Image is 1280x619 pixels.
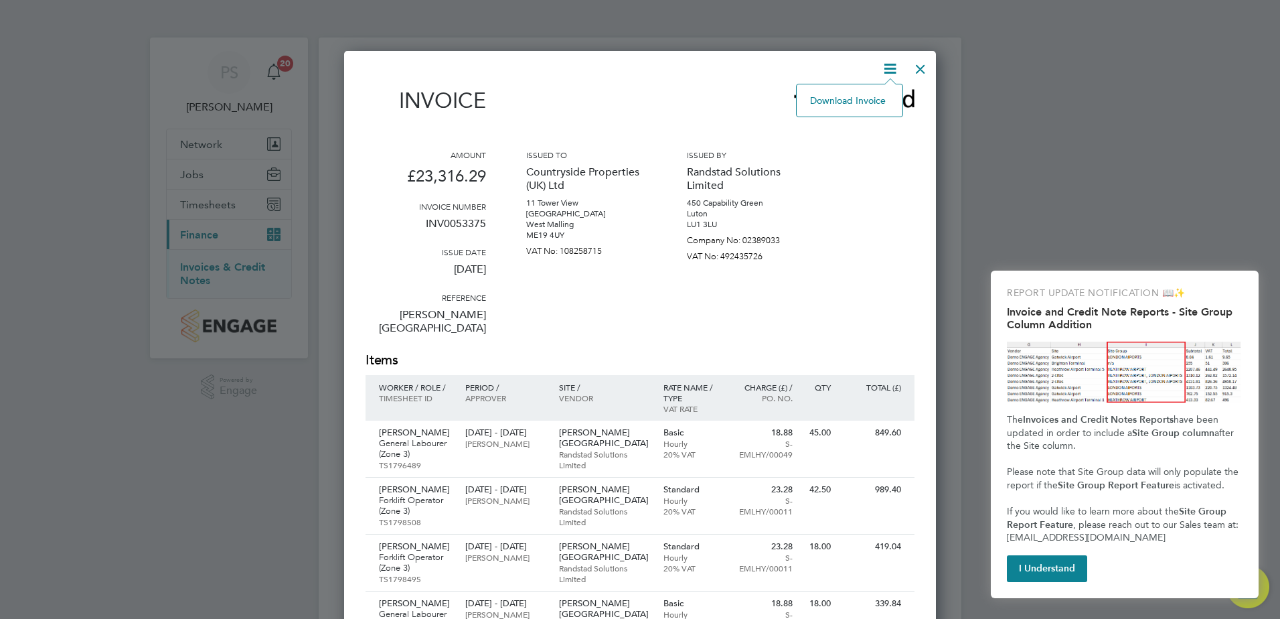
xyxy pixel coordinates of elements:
p: Standard [663,541,722,552]
p: S-EMLHY/00011 [734,552,793,573]
p: [PERSON_NAME][GEOGRAPHIC_DATA] [366,303,486,351]
p: 18.00 [806,541,831,552]
p: VAT No: 108258715 [526,240,647,257]
p: Forklift Operator (Zone 3) [379,552,452,573]
h3: Invoice number [366,201,486,212]
p: Forklift Operator (Zone 3) [379,495,452,517]
p: Randstad Solutions Limited [559,563,650,584]
p: [PERSON_NAME] [379,541,452,552]
p: Randstad Solutions Limited [559,449,650,470]
li: Download Invoice [803,91,896,110]
p: S-EMLHY/00011 [734,495,793,517]
p: [PERSON_NAME][GEOGRAPHIC_DATA] [559,427,650,449]
p: [DATE] - [DATE] [465,541,545,552]
p: 20% VAT [663,449,722,460]
p: TS1798495 [379,573,452,584]
p: Hourly [663,495,722,506]
h1: Invoice [366,88,486,113]
h3: Amount [366,149,486,160]
p: West Malling [526,219,647,230]
h3: Reference [366,292,486,303]
p: [PERSON_NAME] [465,552,545,563]
p: [DATE] - [DATE] [465,427,545,438]
p: [PERSON_NAME] [465,495,545,506]
img: randstad-logo-remittance.png [794,89,914,108]
p: 23.28 [734,541,793,552]
p: Basic [663,598,722,609]
span: If you would like to learn more about the [1007,506,1179,517]
p: [GEOGRAPHIC_DATA] [526,208,647,219]
p: [DATE] - [DATE] [465,598,545,609]
p: 419.04 [844,541,901,552]
h3: Issued by [687,149,807,160]
p: Rate name / type [663,382,722,403]
p: [PERSON_NAME][GEOGRAPHIC_DATA] [559,484,650,506]
p: 42.50 [806,484,831,495]
strong: Site Group Report Feature [1007,506,1229,531]
h2: Invoice and Credit Note Reports - Site Group Column Addition [1007,305,1243,331]
p: Period / [465,382,545,393]
p: Timesheet ID [379,393,452,403]
span: have been updated in order to include a [1007,414,1221,439]
p: [PERSON_NAME] [465,438,545,449]
p: [PERSON_NAME] [379,427,452,438]
strong: Invoices and Credit Notes Reports [1023,414,1174,425]
p: Total (£) [844,382,901,393]
p: 18.88 [734,427,793,438]
p: Basic [663,427,722,438]
p: TS1798508 [379,517,452,527]
p: VAT rate [663,403,722,414]
h2: Items [366,351,914,370]
p: 20% VAT [663,506,722,517]
p: 989.40 [844,484,901,495]
p: TS1796489 [379,460,452,470]
p: Po. No. [734,393,793,403]
p: General Labourer (Zone 3) [379,438,452,460]
p: Worker / Role / [379,382,452,393]
p: Hourly [663,552,722,563]
strong: Site Group column [1132,427,1214,439]
p: [DATE] [366,257,486,292]
p: 45.00 [806,427,831,438]
p: INV0053375 [366,212,486,247]
p: 849.60 [844,427,901,438]
p: Company No: 02389033 [687,230,807,246]
p: Randstad Solutions Limited [559,506,650,527]
img: Site Group Column in Invoices Report [1007,342,1243,403]
h3: Issued to [526,149,647,160]
span: Please note that Site Group data will only populate the report if the [1007,466,1241,491]
p: 339.84 [844,598,901,609]
p: VAT No: 492435726 [687,246,807,262]
p: Luton [687,208,807,219]
p: Approver [465,393,545,403]
h3: Issue date [366,247,486,257]
strong: Site Group Report Feature [1058,480,1174,491]
p: Hourly [663,438,722,449]
p: Charge (£) / [734,382,793,393]
p: Randstad Solutions Limited [687,160,807,198]
p: Vendor [559,393,650,403]
div: Invoice and Credit Note Reports - Site Group Column Addition [991,271,1259,598]
button: I Understand [1007,555,1087,582]
p: £23,316.29 [366,160,486,201]
p: [PERSON_NAME] [379,484,452,495]
p: QTY [806,382,831,393]
span: The [1007,414,1023,425]
span: , please reach out to our Sales team at: [EMAIL_ADDRESS][DOMAIN_NAME] [1007,519,1241,544]
p: [PERSON_NAME] [379,598,452,609]
p: 450 Capability Green [687,198,807,208]
p: 11 Tower View [526,198,647,208]
p: 18.88 [734,598,793,609]
p: [PERSON_NAME][GEOGRAPHIC_DATA] [559,541,650,563]
p: ME19 4UY [526,230,647,240]
p: 18.00 [806,598,831,609]
p: [DATE] - [DATE] [465,484,545,495]
p: Site / [559,382,650,393]
p: Countryside Properties (UK) Ltd [526,160,647,198]
p: LU1 3LU [687,219,807,230]
p: 23.28 [734,484,793,495]
span: is activated. [1174,480,1224,491]
p: REPORT UPDATE NOTIFICATION 📖✨ [1007,287,1243,300]
p: Standard [663,484,722,495]
p: S-EMLHY/00049 [734,438,793,460]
